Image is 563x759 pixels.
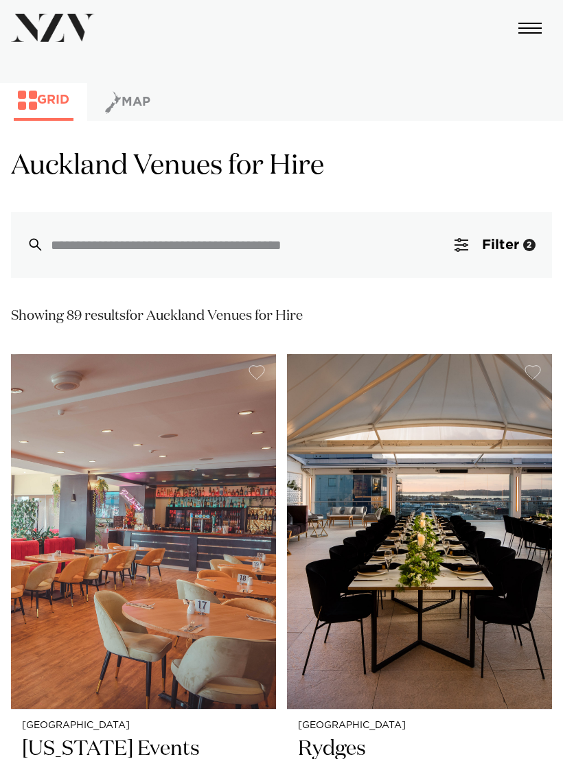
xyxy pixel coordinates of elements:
span: Filter [482,238,519,252]
button: Grid [14,90,73,121]
button: Map [101,90,154,121]
h1: Auckland Venues for Hire [11,148,552,185]
div: 2 [523,239,536,251]
small: [GEOGRAPHIC_DATA] [22,721,265,731]
img: Dining area at Texas Events in Auckland [11,354,276,710]
img: nzv-logo.png [11,14,95,42]
div: Showing 89 results [11,305,303,327]
button: Filter2 [438,212,552,278]
span: for Auckland Venues for Hire [126,309,303,323]
small: [GEOGRAPHIC_DATA] [298,721,541,731]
